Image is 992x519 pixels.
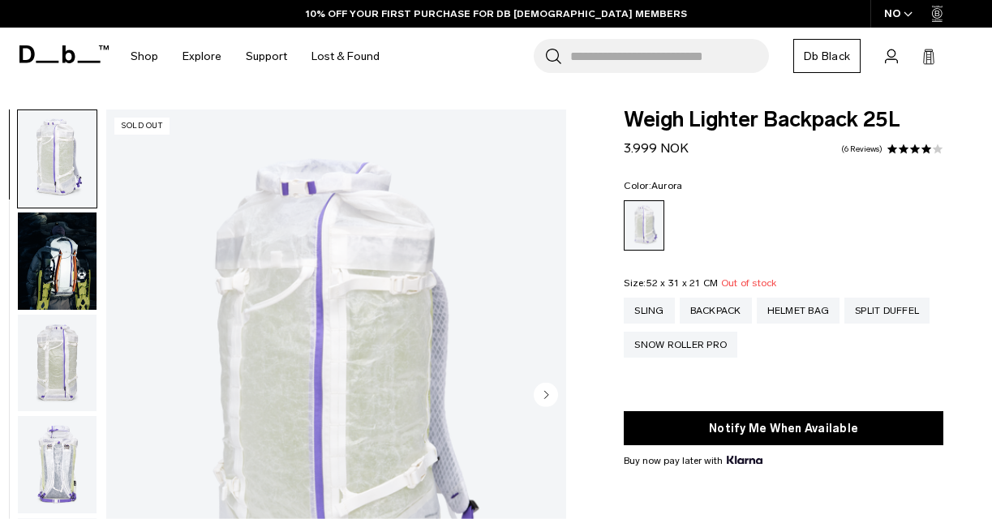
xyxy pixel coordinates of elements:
[624,140,689,156] span: 3.999 NOK
[17,212,97,311] button: Weigh_Lighter_Backpack_25L_Lifestyle_new.png
[624,411,943,445] button: Notify Me When Available
[17,109,97,208] button: Weigh_Lighter_Backpack_25L_1.png
[311,28,380,85] a: Lost & Found
[18,110,97,208] img: Weigh_Lighter_Backpack_25L_1.png
[624,200,664,251] a: Aurora
[624,109,943,131] span: Weigh Lighter Backpack 25L
[793,39,861,73] a: Db Black
[246,28,287,85] a: Support
[757,298,840,324] a: Helmet Bag
[841,145,882,153] a: 6 reviews
[721,277,777,289] span: Out of stock
[114,118,170,135] p: Sold Out
[651,180,683,191] span: Aurora
[18,416,97,513] img: Weigh_Lighter_Backpack_25L_3.png
[624,298,674,324] a: Sling
[534,383,558,410] button: Next slide
[727,456,762,464] img: {"height" => 20, "alt" => "Klarna"}
[131,28,158,85] a: Shop
[646,277,719,289] span: 52 x 31 x 21 CM
[18,315,97,412] img: Weigh_Lighter_Backpack_25L_2.png
[306,6,687,21] a: 10% OFF YOUR FIRST PURCHASE FOR DB [DEMOGRAPHIC_DATA] MEMBERS
[624,278,776,288] legend: Size:
[17,314,97,413] button: Weigh_Lighter_Backpack_25L_2.png
[18,212,97,310] img: Weigh_Lighter_Backpack_25L_Lifestyle_new.png
[118,28,392,85] nav: Main Navigation
[624,332,737,358] a: Snow Roller Pro
[624,181,682,191] legend: Color:
[624,453,762,468] span: Buy now pay later with
[17,415,97,514] button: Weigh_Lighter_Backpack_25L_3.png
[844,298,930,324] a: Split Duffel
[680,298,752,324] a: Backpack
[183,28,221,85] a: Explore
